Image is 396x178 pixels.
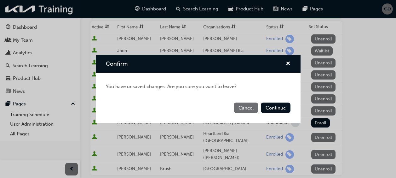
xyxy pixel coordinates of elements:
span: cross-icon [286,61,290,67]
div: You have unsaved changes. Are you sure you want to leave? [96,73,301,100]
button: Continue [261,103,290,113]
button: cross-icon [286,60,290,68]
span: Confirm [106,60,128,67]
button: Cancel [234,103,258,113]
div: Confirm [96,55,301,123]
